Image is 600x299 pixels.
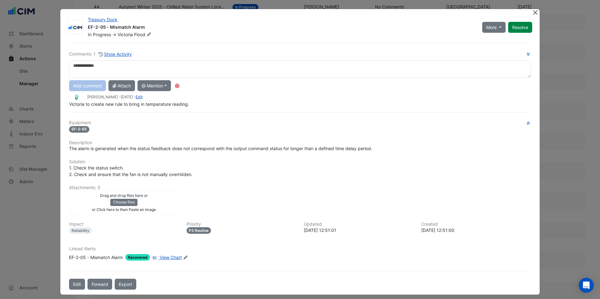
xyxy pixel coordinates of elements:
span: -> [112,32,116,37]
span: EF-2-05 [69,126,89,133]
small: Drag and drop files here or [100,193,148,198]
button: Choose files [110,199,137,206]
small: [PERSON_NAME] - - [87,94,142,100]
button: Resolve [508,22,532,33]
h6: Linked Alerts [69,246,531,252]
button: Show Activity [98,51,132,58]
button: Attach [108,80,135,91]
span: 2025-06-23 12:51:01 [121,95,133,99]
div: Reliability [69,227,92,234]
span: Recovered [125,254,150,261]
div: [DATE] 12:51:00 [421,227,531,233]
a: Export [115,279,136,290]
h6: Equipment [69,120,531,125]
div: Tooltip anchor [174,83,180,89]
button: Forward [87,279,112,290]
img: NTMA [69,94,85,101]
h6: Solution [69,159,531,164]
div: Comments: 1 [69,51,132,58]
span: 1. Check the status switch. 2. Check and ensure that the fan is not manually overridden. [69,165,192,177]
span: Flood [134,32,152,38]
span: More [486,24,497,31]
div: [DATE] 12:51:01 [304,227,414,233]
button: More [482,22,506,33]
a: View Chart [151,254,182,261]
div: EF-2-05 - Mismatch Alarm [88,24,475,32]
h6: Attachments: 0 [69,185,531,190]
span: Victoria [117,32,133,37]
div: P3 Routine [187,227,211,234]
div: Open Intercom Messenger [579,278,594,293]
button: @ Mention [137,80,171,91]
span: Victoria to create new rule to bring in temperature reading. [69,101,189,107]
h6: Updated [304,222,414,227]
small: or Click here to then Paste an image [92,207,156,212]
fa-icon: Edit Linked Alerts [183,255,188,260]
button: Edit [69,279,85,290]
h6: Impact [69,222,179,227]
a: Edit [136,95,142,99]
span: The alarm is generated when the status feedback does not correspond with the output command statu... [69,146,372,151]
img: CIM [68,24,82,31]
button: Close [532,9,538,16]
a: Treasury Dock [88,17,117,22]
h6: Description [69,140,531,145]
span: In Progress [88,32,111,37]
h6: Created [421,222,531,227]
span: View Chart [160,255,182,260]
div: EF-2-05 - Mismatch Alarm [69,254,123,261]
h6: Priority [187,222,297,227]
